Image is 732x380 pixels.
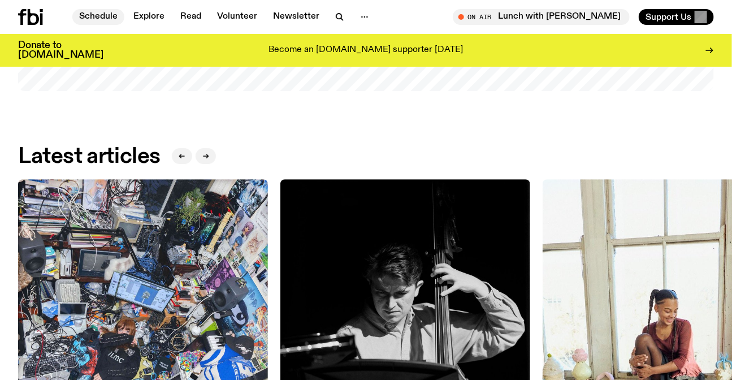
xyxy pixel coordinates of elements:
button: Support Us [639,9,714,25]
a: Newsletter [266,9,326,25]
span: Support Us [646,12,691,22]
h3: Donate to [DOMAIN_NAME] [18,41,103,60]
button: On AirLunch with [PERSON_NAME] [453,9,630,25]
a: Volunteer [210,9,264,25]
p: Become an [DOMAIN_NAME] supporter [DATE] [269,45,464,55]
a: Schedule [72,9,124,25]
a: Read [174,9,208,25]
a: Explore [127,9,171,25]
h2: Latest articles [18,146,161,167]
